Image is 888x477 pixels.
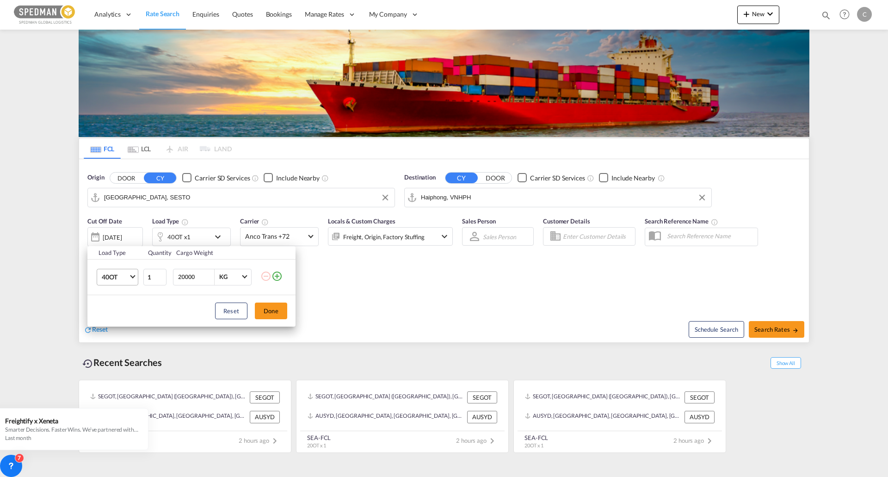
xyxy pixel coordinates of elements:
[142,246,171,260] th: Quantity
[260,271,271,282] md-icon: icon-minus-circle-outline
[87,246,142,260] th: Load Type
[215,303,247,319] button: Reset
[97,269,138,285] md-select: Choose: 40OT
[102,273,129,282] span: 40OT
[255,303,287,319] button: Done
[177,269,214,285] input: Enter Weight
[143,269,166,285] input: Qty
[176,248,255,257] div: Cargo Weight
[219,273,228,280] div: KG
[271,271,283,282] md-icon: icon-plus-circle-outline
